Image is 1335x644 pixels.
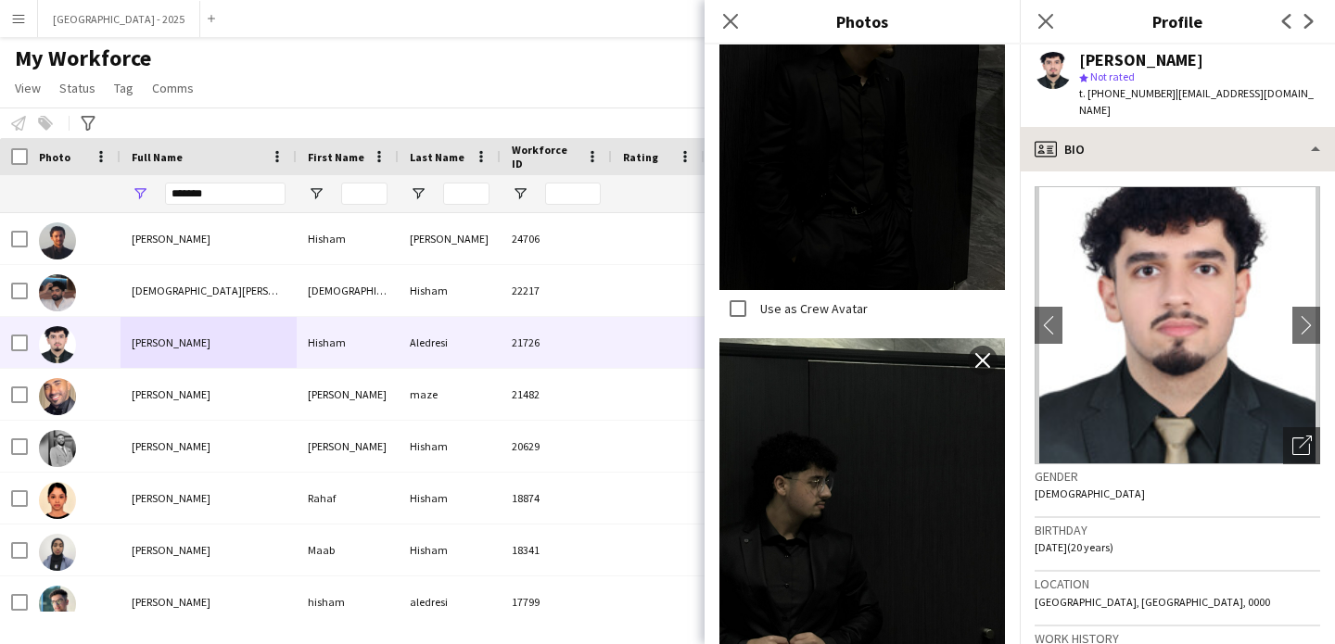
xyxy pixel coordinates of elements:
div: Maab [297,524,399,575]
div: Hisham [399,524,501,575]
div: [PERSON_NAME] [297,369,399,420]
div: 21726 [501,317,612,368]
div: 18341 [501,524,612,575]
a: Status [52,76,103,100]
button: Open Filter Menu [308,185,324,202]
div: [DEMOGRAPHIC_DATA][PERSON_NAME] t [297,265,399,316]
img: Ahmed Hisham [39,430,76,467]
h3: Profile [1020,9,1335,33]
div: Hisham [399,421,501,472]
span: [DATE] (20 years) [1035,540,1113,554]
span: Workforce ID [512,143,578,170]
button: Open Filter Menu [132,185,148,202]
span: Comms [152,80,194,96]
div: 22217 [501,265,612,316]
span: Tag [114,80,133,96]
span: Full Name [132,150,183,164]
span: [PERSON_NAME] [132,232,210,246]
span: First Name [308,150,364,164]
span: | [EMAIL_ADDRESS][DOMAIN_NAME] [1079,86,1314,117]
app-action-btn: Advanced filters [77,112,99,134]
div: 18874 [501,473,612,524]
div: Rahaf [297,473,399,524]
span: My Workforce [15,44,151,72]
div: [PERSON_NAME] [297,421,399,472]
div: Bio [1020,127,1335,171]
h3: Location [1035,575,1320,592]
input: First Name Filter Input [341,183,388,205]
label: Use as Crew Avatar [756,300,868,317]
div: aledresi [399,576,501,627]
span: Last Name [410,150,464,164]
input: Last Name Filter Input [443,183,489,205]
span: View [15,80,41,96]
div: Open photos pop-in [1283,427,1320,464]
div: Hisham [297,317,399,368]
button: Open Filter Menu [410,185,426,202]
h3: Photos [705,9,1020,33]
input: Workforce ID Filter Input [545,183,601,205]
span: [PERSON_NAME] [132,335,210,349]
span: [GEOGRAPHIC_DATA], [GEOGRAPHIC_DATA], 0000 [1035,595,1270,609]
div: [PERSON_NAME] [399,213,501,264]
button: Open Filter Menu [512,185,528,202]
div: Hisham [297,213,399,264]
h3: Birthday [1035,522,1320,538]
input: Full Name Filter Input [165,183,286,205]
img: Hisham Shadid [39,222,76,259]
span: Rating [623,150,658,164]
img: Crew avatar or photo [1035,186,1320,464]
div: Hisham [399,473,501,524]
span: [PERSON_NAME] [132,387,210,401]
div: 20629 [501,421,612,472]
div: 21482 [501,369,612,420]
div: 24706 [501,213,612,264]
span: [DEMOGRAPHIC_DATA] [1035,486,1145,500]
span: t. [PHONE_NUMBER] [1079,86,1176,100]
div: maze [399,369,501,420]
img: Muhammad hisham t Hisham [39,274,76,311]
div: [PERSON_NAME] [1079,52,1203,69]
a: Comms [145,76,201,100]
h3: Gender [1035,468,1320,485]
img: Hisham Aledresi [39,326,76,363]
button: [GEOGRAPHIC_DATA] - 2025 [38,1,200,37]
span: Photo [39,150,70,164]
span: [PERSON_NAME] [132,439,210,453]
div: hisham [297,576,399,627]
div: Aledresi [399,317,501,368]
span: [DEMOGRAPHIC_DATA][PERSON_NAME] [132,284,321,297]
span: [PERSON_NAME] [132,543,210,557]
img: hisham aledresi [39,586,76,623]
span: Not rated [1090,69,1135,83]
div: 17799 [501,576,612,627]
a: View [7,76,48,100]
span: [PERSON_NAME] [132,491,210,505]
img: Maab Hisham [39,534,76,571]
img: Rahaf Hisham [39,482,76,519]
img: mazen hisham maze [39,378,76,415]
span: Status [59,80,95,96]
span: [PERSON_NAME] [132,595,210,609]
a: Tag [107,76,141,100]
div: Hisham [399,265,501,316]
